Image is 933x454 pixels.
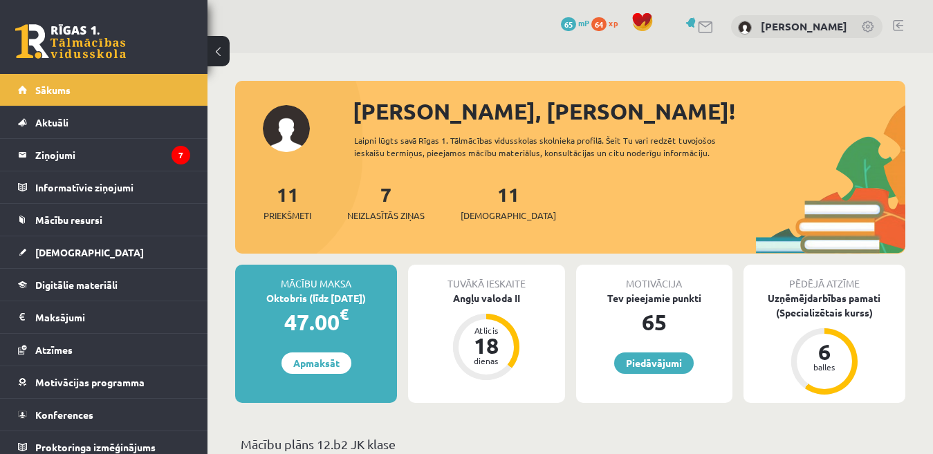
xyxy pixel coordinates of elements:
a: Rīgas 1. Tālmācības vidusskola [15,24,126,59]
p: Mācību plāns 12.b2 JK klase [241,435,900,453]
legend: Ziņojumi [35,139,190,171]
a: Uzņēmējdarbības pamati (Specializētais kurss) 6 balles [743,291,905,397]
div: Tev pieejamie punkti [576,291,732,305]
span: Motivācijas programma [35,376,145,388]
a: Maksājumi [18,301,190,333]
div: 18 [465,334,507,357]
div: Tuvākā ieskaite [408,265,564,291]
a: Aktuāli [18,106,190,138]
span: Neizlasītās ziņas [347,209,425,223]
a: Atzīmes [18,334,190,366]
span: Konferences [35,408,93,421]
a: Konferences [18,399,190,431]
span: [DEMOGRAPHIC_DATA] [461,209,556,223]
i: 7 [172,146,190,164]
span: 65 [561,17,576,31]
div: 6 [804,341,845,363]
a: Apmaksāt [281,352,351,374]
a: Informatīvie ziņojumi [18,171,190,203]
div: Laipni lūgts savā Rīgas 1. Tālmācības vidusskolas skolnieka profilā. Šeit Tu vari redzēt tuvojošo... [354,134,756,159]
div: Motivācija [576,265,732,291]
a: Ziņojumi7 [18,139,190,171]
a: Digitālie materiāli [18,269,190,301]
a: Piedāvājumi [614,352,694,374]
span: 64 [591,17,607,31]
div: balles [804,363,845,371]
div: [PERSON_NAME], [PERSON_NAME]! [353,95,905,128]
span: Priekšmeti [264,209,311,223]
div: 47.00 [235,305,397,339]
div: Mācību maksa [235,265,397,291]
span: Aktuāli [35,116,68,129]
div: Oktobris (līdz [DATE]) [235,291,397,305]
a: Motivācijas programma [18,366,190,398]
a: 65 mP [561,17,589,28]
span: Atzīmes [35,343,73,356]
img: Edgars Kleinbergs [738,21,752,35]
div: Angļu valoda II [408,291,564,305]
div: Uzņēmējdarbības pamati (Specializētais kurss) [743,291,905,320]
a: 11[DEMOGRAPHIC_DATA] [461,182,556,223]
a: [DEMOGRAPHIC_DATA] [18,236,190,268]
div: dienas [465,357,507,365]
span: Mācību resursi [35,214,102,226]
span: [DEMOGRAPHIC_DATA] [35,246,144,258]
span: € [340,304,349,324]
span: Sākums [35,84,71,96]
a: [PERSON_NAME] [761,19,847,33]
a: 11Priekšmeti [264,182,311,223]
div: Atlicis [465,326,507,334]
span: Proktoringa izmēģinājums [35,441,156,453]
span: Digitālie materiāli [35,278,118,291]
legend: Informatīvie ziņojumi [35,171,190,203]
span: xp [609,17,618,28]
div: Pēdējā atzīme [743,265,905,291]
a: 7Neizlasītās ziņas [347,182,425,223]
a: Angļu valoda II Atlicis 18 dienas [408,291,564,382]
a: Mācību resursi [18,204,190,236]
a: 64 xp [591,17,625,28]
span: mP [578,17,589,28]
a: Sākums [18,74,190,106]
div: 65 [576,305,732,339]
legend: Maksājumi [35,301,190,333]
